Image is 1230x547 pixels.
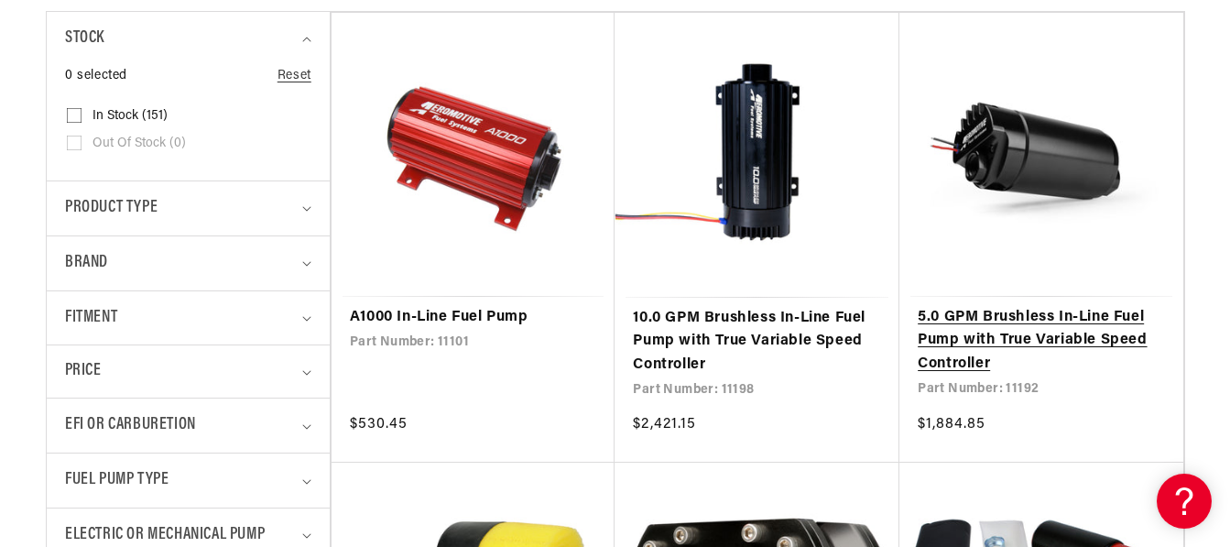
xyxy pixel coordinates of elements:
summary: Brand (0 selected) [65,236,311,290]
span: In stock (151) [93,108,168,125]
span: Stock [65,26,104,52]
summary: Fuel Pump Type (0 selected) [65,454,311,508]
span: Fitment [65,305,117,332]
summary: Product type (0 selected) [65,181,311,235]
a: Reset [278,66,311,86]
span: Price [65,359,101,384]
summary: Price [65,345,311,398]
summary: Stock (0 selected) [65,12,311,66]
summary: Fitment (0 selected) [65,291,311,345]
span: 0 selected [65,66,127,86]
summary: EFI or Carburetion (0 selected) [65,399,311,453]
a: A1000 In-Line Fuel Pump [350,306,597,330]
span: Product type [65,195,158,222]
span: Out of stock (0) [93,136,186,152]
a: 5.0 GPM Brushless In-Line Fuel Pump with True Variable Speed Controller [918,306,1165,377]
a: 10.0 GPM Brushless In-Line Fuel Pump with True Variable Speed Controller [633,307,881,377]
span: Fuel Pump Type [65,467,169,494]
span: EFI or Carburetion [65,412,196,439]
span: Brand [65,250,108,277]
